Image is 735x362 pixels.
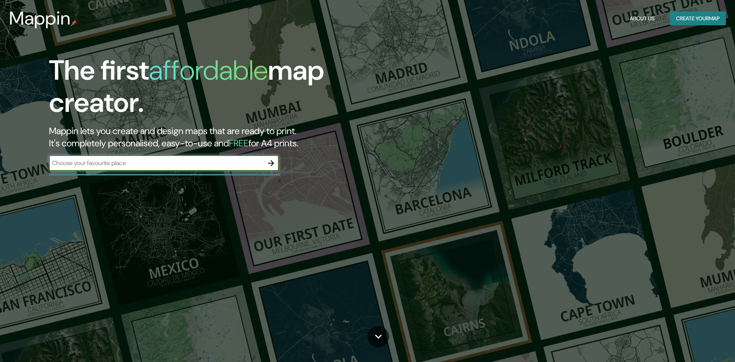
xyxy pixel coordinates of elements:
img: mappin-pin [71,20,77,26]
h5: FREE [229,137,248,149]
h3: Mappin [9,8,71,29]
input: Choose your favourite place [49,159,263,167]
h1: affordable [149,52,268,88]
h2: Mappin lets you create and design maps that are ready to print. It's completely personalised, eas... [49,125,416,149]
h1: The first map creator. [49,54,416,125]
button: Create yourmap [670,11,726,26]
button: About Us [627,11,658,26]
